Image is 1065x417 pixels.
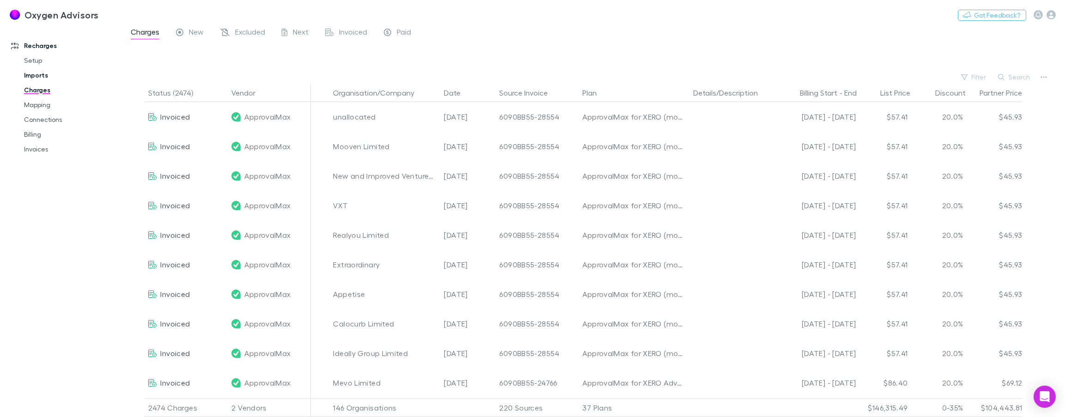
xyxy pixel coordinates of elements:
div: $57.41 [856,309,911,338]
div: Open Intercom Messenger [1034,386,1056,408]
div: $57.41 [856,102,911,132]
div: $45.93 [967,161,1022,191]
div: ApprovalMax for XERO (monthly subscription) Tier 3 [582,161,686,191]
div: $57.41 [856,338,911,368]
span: Invoiced [160,378,190,387]
div: 20.0% [911,279,967,309]
div: 6090BB55-28554 [499,309,575,338]
div: $57.41 [856,191,911,220]
img: ApprovalMax's Logo [231,112,241,121]
button: End [844,84,857,102]
span: Invoiced [339,27,367,39]
a: Charges [15,83,127,97]
div: 6090BB55-28554 [499,132,575,161]
span: ApprovalMax [244,132,290,161]
div: 2474 Charges [145,399,228,417]
img: ApprovalMax's Logo [231,142,241,151]
div: $45.93 [967,132,1022,161]
a: Connections [15,112,127,127]
div: [DATE] [440,338,496,368]
div: [DATE] [440,309,496,338]
div: ApprovalMax for XERO (monthly subscription) Tier 3 [582,220,686,250]
div: Calocurb Limited [333,309,436,338]
div: Realyou Limited [333,220,436,250]
div: 2 Vendors [228,399,311,417]
div: 6090BB55-28554 [499,250,575,279]
button: Partner Price [980,84,1033,102]
img: Oxygen Advisors's Logo [9,9,21,20]
a: Imports [15,68,127,83]
div: ApprovalMax for XERO (monthly subscription) Tier 3 [582,102,686,132]
img: ApprovalMax's Logo [231,171,241,181]
div: $45.93 [967,279,1022,309]
div: [DATE] [440,161,496,191]
a: Invoices [15,142,127,157]
span: Invoiced [160,349,190,357]
div: 20.0% [911,220,967,250]
div: [DATE] - [DATE] [776,161,856,191]
span: ApprovalMax [244,279,290,309]
div: [DATE] - [DATE] [776,220,856,250]
div: [DATE] - [DATE] [776,191,856,220]
span: Invoiced [160,260,190,269]
div: 6090BB55-28554 [499,338,575,368]
div: $57.41 [856,279,911,309]
button: Status (2474) [148,84,204,102]
div: [DATE] [440,250,496,279]
div: $69.12 [967,368,1022,398]
div: 20.0% [911,309,967,338]
div: $45.93 [967,250,1022,279]
button: Organisation/Company [333,84,425,102]
span: ApprovalMax [244,338,290,368]
div: 20.0% [911,161,967,191]
div: [DATE] - [DATE] [776,279,856,309]
button: Vendor [231,84,266,102]
span: Invoiced [160,319,190,328]
img: ApprovalMax's Logo [231,319,241,328]
div: [DATE] [440,132,496,161]
div: [DATE] - [DATE] [776,250,856,279]
div: ApprovalMax for XERO (monthly subscription) Tier 3 [582,191,686,220]
span: ApprovalMax [244,161,290,191]
div: Appetise [333,279,436,309]
img: ApprovalMax's Logo [231,201,241,210]
span: ApprovalMax [244,102,290,132]
span: Invoiced [160,290,190,298]
div: ApprovalMax for XERO (monthly subscription) Tier 3 [582,338,686,368]
div: $45.93 [967,102,1022,132]
div: unallocated [333,102,436,132]
img: ApprovalMax's Logo [231,349,241,358]
div: 6090BB55-28554 [499,102,575,132]
div: ApprovalMax for XERO (monthly subscription) Tier 3 [582,132,686,161]
span: Paid [397,27,411,39]
div: $146,315.49 [856,399,911,417]
img: ApprovalMax's Logo [231,260,241,269]
div: 20.0% [911,132,967,161]
span: ApprovalMax [244,309,290,338]
button: Billing Start [800,84,837,102]
div: [DATE] - [DATE] [776,132,856,161]
span: Next [293,27,309,39]
div: [DATE] - [DATE] [776,368,856,398]
a: Mapping [15,97,127,112]
div: 6090BB55-28554 [499,161,575,191]
div: $45.93 [967,220,1022,250]
span: ApprovalMax [244,220,290,250]
h3: Oxygen Advisors [24,9,99,20]
div: $45.93 [967,191,1022,220]
button: Filter [956,72,992,83]
span: Invoiced [160,142,190,151]
img: ApprovalMax's Logo [231,378,241,387]
span: ApprovalMax [244,368,290,398]
span: Invoiced [160,112,190,121]
div: $57.41 [856,220,911,250]
div: $57.41 [856,132,911,161]
div: ApprovalMax for XERO (monthly subscription) Tier 3 [582,279,686,309]
div: [DATE] [440,368,496,398]
div: $57.41 [856,161,911,191]
div: ApprovalMax for XERO (monthly subscription) Tier 3 [582,250,686,279]
span: ApprovalMax [244,250,290,279]
div: ApprovalMax for XERO Advanced (monthly subscription) Tier 3 [582,368,686,398]
div: 20.0% [911,102,967,132]
div: [DATE] - [DATE] [776,309,856,338]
